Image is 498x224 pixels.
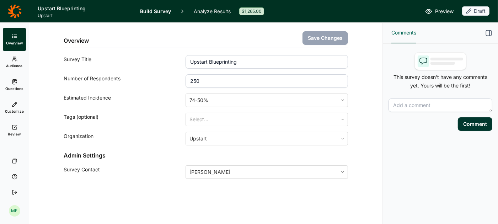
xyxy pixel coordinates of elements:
[6,41,23,46] span: Overview
[302,31,348,45] button: Save Changes
[64,36,89,45] h2: Overview
[3,119,26,142] a: Review
[239,7,264,15] div: $1,265.00
[64,113,186,126] div: Tags (optional)
[3,28,26,51] a: Overview
[391,23,416,43] button: Comments
[64,74,186,88] div: Number of Respondents
[64,151,348,160] h2: Admin Settings
[435,7,454,16] span: Preview
[38,13,132,18] span: Upstart
[5,86,23,91] span: Questions
[425,7,454,16] a: Preview
[186,74,348,88] input: 1000
[64,94,186,107] div: Estimated Incidence
[38,4,132,13] h1: Upstart Blueprinting
[3,96,26,119] a: Customize
[64,165,186,179] div: Survey Contact
[186,55,348,69] input: ex: Package testing study
[462,6,489,16] button: Draft
[6,63,23,68] span: Audience
[5,109,24,114] span: Customize
[3,74,26,96] a: Questions
[391,28,416,37] span: Comments
[9,205,20,217] div: MF
[458,117,492,131] button: Comment
[64,55,186,69] div: Survey Title
[8,132,21,137] span: Review
[389,73,492,90] p: This survey doesn't have any comments yet. Yours will be the first!
[64,132,186,145] div: Organization
[3,51,26,74] a: Audience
